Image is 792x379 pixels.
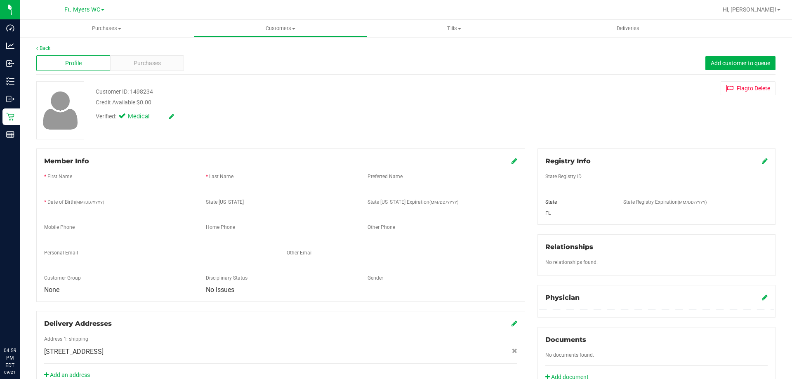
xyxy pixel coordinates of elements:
[44,274,81,282] label: Customer Group
[44,320,112,327] span: Delivery Addresses
[4,369,16,375] p: 09/21
[44,224,75,231] label: Mobile Phone
[545,243,593,251] span: Relationships
[723,6,776,13] span: Hi, [PERSON_NAME]!
[705,56,775,70] button: Add customer to queue
[44,347,104,357] span: [STREET_ADDRESS]
[6,42,14,50] inline-svg: Analytics
[287,249,313,257] label: Other Email
[47,198,104,206] label: Date of Birth
[134,59,161,68] span: Purchases
[6,113,14,121] inline-svg: Retail
[721,81,775,95] button: Flagto Delete
[368,274,383,282] label: Gender
[206,286,234,294] span: No Issues
[128,112,161,121] span: Medical
[47,173,72,180] label: First Name
[545,259,598,266] label: No relationships found.
[96,87,153,96] div: Customer ID: 1498234
[368,198,458,206] label: State [US_STATE] Expiration
[39,89,82,132] img: user-icon.png
[539,210,618,217] div: FL
[194,25,367,32] span: Customers
[206,198,244,206] label: State [US_STATE]
[193,20,367,37] a: Customers
[44,335,88,343] label: Address 1: shipping
[206,274,247,282] label: Disciplinary Status
[75,200,104,205] span: (MM/DD/YYYY)
[36,45,50,51] a: Back
[4,347,16,369] p: 04:59 PM EDT
[545,336,586,344] span: Documents
[368,224,395,231] label: Other Phone
[6,59,14,68] inline-svg: Inbound
[96,98,459,107] div: Credit Available:
[44,249,78,257] label: Personal Email
[6,77,14,85] inline-svg: Inventory
[96,112,174,121] div: Verified:
[209,173,233,180] label: Last Name
[206,224,235,231] label: Home Phone
[44,372,90,378] a: Add an address
[367,20,541,37] a: Tills
[137,99,151,106] span: $0.00
[545,157,591,165] span: Registry Info
[64,6,100,13] span: Ft. Myers WC
[6,95,14,103] inline-svg: Outbound
[606,25,651,32] span: Deliveries
[8,313,33,338] iframe: Resource center
[20,20,193,37] a: Purchases
[368,25,540,32] span: Tills
[6,130,14,139] inline-svg: Reports
[20,25,193,32] span: Purchases
[429,200,458,205] span: (MM/DD/YYYY)
[541,20,715,37] a: Deliveries
[539,198,618,206] div: State
[44,286,59,294] span: None
[6,24,14,32] inline-svg: Dashboard
[65,59,82,68] span: Profile
[44,157,89,165] span: Member Info
[623,198,707,206] label: State Registry Expiration
[711,60,770,66] span: Add customer to queue
[545,352,594,358] span: No documents found.
[545,294,580,301] span: Physician
[545,173,582,180] label: State Registry ID
[678,200,707,205] span: (MM/DD/YYYY)
[368,173,403,180] label: Preferred Name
